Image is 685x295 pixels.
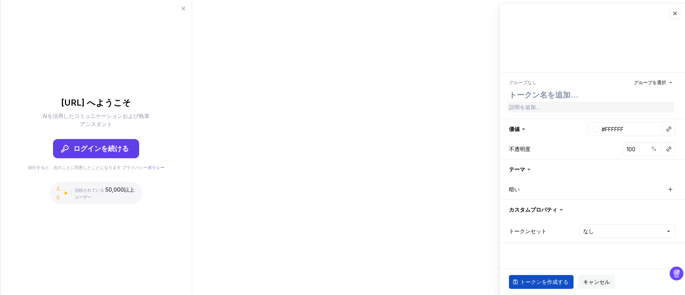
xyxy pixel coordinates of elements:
font: キャンセル [583,278,610,285]
font: 不透明度 [509,146,530,152]
font: トークンセット [509,228,547,234]
button: グループを選択 [630,77,676,88]
input: 例: #000000 [599,122,662,136]
font: グループなし [509,80,537,85]
font: グループを選択 [634,80,666,85]
button: キャンセル [578,275,615,289]
input: 100 [623,142,648,156]
button: トークンを作成する [509,275,574,289]
font: トークンを作成する [520,278,569,285]
font: 暗い [509,186,520,192]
